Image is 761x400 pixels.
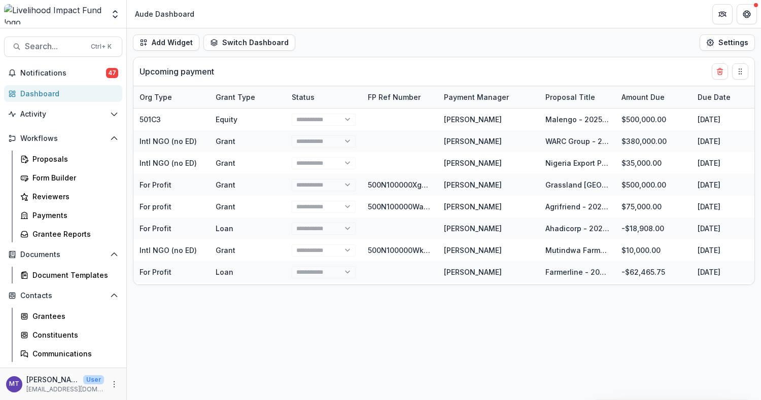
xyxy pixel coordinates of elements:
[362,86,438,108] div: FP Ref Number
[16,207,122,224] a: Payments
[216,223,233,234] div: Loan
[20,88,114,99] div: Dashboard
[32,330,114,340] div: Constituents
[26,385,104,394] p: [EMAIL_ADDRESS][DOMAIN_NAME]
[16,267,122,283] a: Document Templates
[615,130,691,152] div: $380,000.00
[4,85,122,102] a: Dashboard
[16,345,122,362] a: Communications
[444,245,502,256] div: [PERSON_NAME]
[108,378,120,390] button: More
[4,37,122,57] button: Search...
[20,134,106,143] span: Workflows
[545,223,609,234] div: Ahadicorp - 2024 Loan
[545,245,609,256] div: Mutindwa Farmers Cooperative - 2025 - Goodbye [PERSON_NAME]
[16,169,122,186] a: Form Builder
[9,381,19,387] div: Muthoni Thuo
[16,308,122,324] a: Grantees
[210,86,286,108] div: Grant Type
[131,7,198,21] nav: breadcrumb
[615,196,691,217] div: $75,000.00
[545,267,609,277] div: Farmerline - 2024 Loan
[444,267,502,277] div: [PERSON_NAME]
[32,191,114,202] div: Reviewers
[133,92,178,102] div: Org type
[26,374,79,385] p: [PERSON_NAME]
[140,65,214,78] p: Upcoming payment
[216,136,235,147] div: Grant
[700,34,755,51] button: Settings
[286,92,321,102] div: Status
[140,267,171,277] div: For Profit
[16,226,122,242] a: Grantee Reports
[216,114,237,125] div: Equity
[286,86,362,108] div: Status
[216,267,233,277] div: Loan
[438,86,539,108] div: Payment Manager
[615,261,691,283] div: -$62,465.75
[368,179,432,190] div: 500N100000XgsFYIAZ
[16,188,122,205] a: Reviewers
[712,4,733,24] button: Partners
[4,65,122,81] button: Notifications47
[737,4,757,24] button: Get Help
[133,86,210,108] div: Org type
[32,172,114,183] div: Form Builder
[216,201,235,212] div: Grant
[368,245,432,256] div: 500N100000WkeRTIAZ
[444,223,502,234] div: [PERSON_NAME]
[140,179,171,190] div: For Profit
[362,92,427,102] div: FP Ref Number
[712,63,728,80] button: Delete card
[203,34,295,51] button: Switch Dashboard
[615,217,691,239] div: -$18,908.00
[4,130,122,147] button: Open Workflows
[25,42,85,51] span: Search...
[444,114,502,125] div: [PERSON_NAME]
[133,34,199,51] button: Add Widget
[4,246,122,263] button: Open Documents
[444,158,502,168] div: [PERSON_NAME]
[545,136,609,147] div: WARC Group - 2025 Investment
[32,311,114,321] div: Grantees
[140,223,171,234] div: For Profit
[545,114,609,125] div: Malengo - 2025 Investment
[615,86,691,108] div: Amount Due
[140,136,197,147] div: Intl NGO (no ED)
[444,136,502,147] div: [PERSON_NAME]
[732,63,748,80] button: Drag
[216,179,235,190] div: Grant
[539,92,601,102] div: Proposal Title
[83,375,104,384] p: User
[140,114,161,125] div: 501C3
[20,69,106,78] span: Notifications
[16,151,122,167] a: Proposals
[16,326,122,343] a: Constituents
[615,239,691,261] div: $10,000.00
[140,201,171,212] div: For profit
[20,250,106,259] span: Documents
[32,210,114,221] div: Payments
[691,92,737,102] div: Due Date
[135,9,194,19] div: Aude Dashboard
[539,86,615,108] div: Proposal Title
[32,270,114,280] div: Document Templates
[108,4,122,24] button: Open entity switcher
[20,110,106,119] span: Activity
[32,229,114,239] div: Grantee Reports
[615,174,691,196] div: $500,000.00
[4,4,104,24] img: Livelihood Impact Fund logo
[615,283,691,305] div: $500,000.00
[545,158,609,168] div: Nigeria Export Promotion Council - 2025 GTKY
[32,154,114,164] div: Proposals
[545,179,609,190] div: Grassland [GEOGRAPHIC_DATA] - 2025 Grant (co-funding with Rippleworks)
[615,108,691,130] div: $500,000.00
[615,92,671,102] div: Amount Due
[216,158,235,168] div: Grant
[438,92,515,102] div: Payment Manager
